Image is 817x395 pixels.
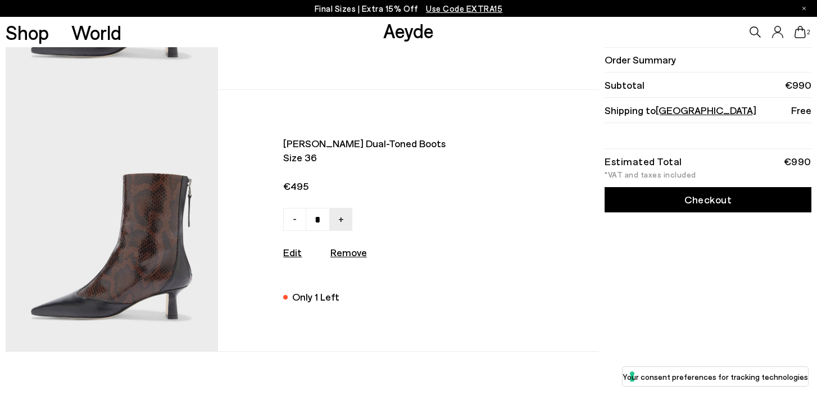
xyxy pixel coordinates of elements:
[605,72,811,98] li: Subtotal
[283,137,515,151] span: [PERSON_NAME] dual-toned boots
[292,289,339,305] div: Only 1 Left
[338,212,344,225] span: +
[330,246,367,258] u: Remove
[283,246,302,258] a: Edit
[605,103,756,117] span: Shipping to
[293,212,297,225] span: -
[605,157,682,165] div: Estimated Total
[795,26,806,38] a: 2
[6,90,218,351] img: AEYDE_SILASNAKEPRINTCALFNAPPALEATHERMOKABLACK_1_580x.jpg
[329,208,352,231] a: +
[605,171,811,179] div: *VAT and taxes included
[383,19,434,42] a: Aeyde
[426,3,502,13] span: Navigate to /collections/ss25-final-sizes
[656,104,756,116] span: [GEOGRAPHIC_DATA]
[71,22,121,42] a: World
[605,47,811,72] li: Order Summary
[623,371,808,383] label: Your consent preferences for tracking technologies
[283,179,515,193] span: €495
[623,367,808,386] button: Your consent preferences for tracking technologies
[283,208,306,231] a: -
[283,151,515,165] span: Size 36
[806,29,811,35] span: 2
[605,187,811,212] a: Checkout
[791,103,811,117] span: Free
[784,157,811,165] div: €990
[315,2,503,16] p: Final Sizes | Extra 15% Off
[785,78,811,92] span: €990
[6,22,49,42] a: Shop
